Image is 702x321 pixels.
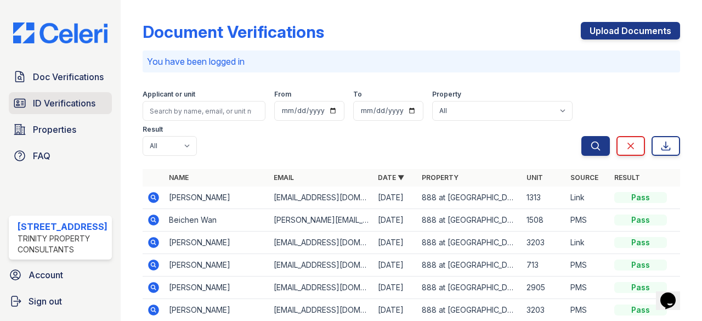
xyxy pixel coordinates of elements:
td: [EMAIL_ADDRESS][DOMAIN_NAME] [269,232,374,254]
a: FAQ [9,145,112,167]
div: Document Verifications [143,22,324,42]
td: [PERSON_NAME] [165,187,269,209]
td: 2905 [522,277,566,299]
td: [PERSON_NAME] [165,254,269,277]
span: FAQ [33,149,50,162]
label: Applicant or unit [143,90,195,99]
td: Link [566,187,610,209]
span: ID Verifications [33,97,95,110]
span: Account [29,268,63,281]
td: [DATE] [373,187,417,209]
td: 888 at [GEOGRAPHIC_DATA] [417,277,522,299]
div: Pass [614,282,667,293]
td: [DATE] [373,209,417,232]
a: Result [614,173,640,182]
a: Source [570,173,598,182]
div: Pass [614,260,667,271]
td: 3203 [522,232,566,254]
label: Property [432,90,461,99]
td: 1313 [522,187,566,209]
td: Beichen Wan [165,209,269,232]
td: [DATE] [373,277,417,299]
a: Name [169,173,189,182]
td: PMS [566,254,610,277]
a: Email [274,173,294,182]
img: CE_Logo_Blue-a8612792a0a2168367f1c8372b55b34899dd931a85d93a1a3d3e32e68fde9ad4.png [4,22,116,44]
a: Unit [526,173,543,182]
p: You have been logged in [147,55,676,68]
a: Upload Documents [581,22,680,40]
td: 888 at [GEOGRAPHIC_DATA] [417,187,522,209]
td: 888 at [GEOGRAPHIC_DATA] [417,232,522,254]
td: 888 at [GEOGRAPHIC_DATA] [417,209,522,232]
td: 888 at [GEOGRAPHIC_DATA] [417,254,522,277]
span: Properties [33,123,76,136]
td: [EMAIL_ADDRESS][DOMAIN_NAME] [269,277,374,299]
iframe: chat widget [656,277,691,310]
td: 713 [522,254,566,277]
td: 1508 [522,209,566,232]
td: [DATE] [373,232,417,254]
div: Pass [614,305,667,316]
a: Account [4,264,116,286]
td: PMS [566,277,610,299]
input: Search by name, email, or unit number [143,101,265,121]
div: Pass [614,215,667,226]
a: Sign out [4,290,116,312]
td: [DATE] [373,254,417,277]
a: Property [422,173,458,182]
div: Pass [614,237,667,248]
label: From [274,90,291,99]
td: [EMAIL_ADDRESS][DOMAIN_NAME] [269,254,374,277]
td: [PERSON_NAME] [165,232,269,254]
label: Result [143,125,163,134]
td: Link [566,232,610,254]
a: Date ▼ [378,173,404,182]
td: PMS [566,209,610,232]
td: [PERSON_NAME][EMAIL_ADDRESS][DOMAIN_NAME] [269,209,374,232]
div: [STREET_ADDRESS] [18,220,107,233]
a: Properties [9,119,112,140]
div: Trinity Property Consultants [18,233,107,255]
a: Doc Verifications [9,66,112,88]
span: Doc Verifications [33,70,104,83]
div: Pass [614,192,667,203]
td: [EMAIL_ADDRESS][DOMAIN_NAME] [269,187,374,209]
span: Sign out [29,295,62,308]
a: ID Verifications [9,92,112,114]
td: [PERSON_NAME] [165,277,269,299]
label: To [353,90,362,99]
